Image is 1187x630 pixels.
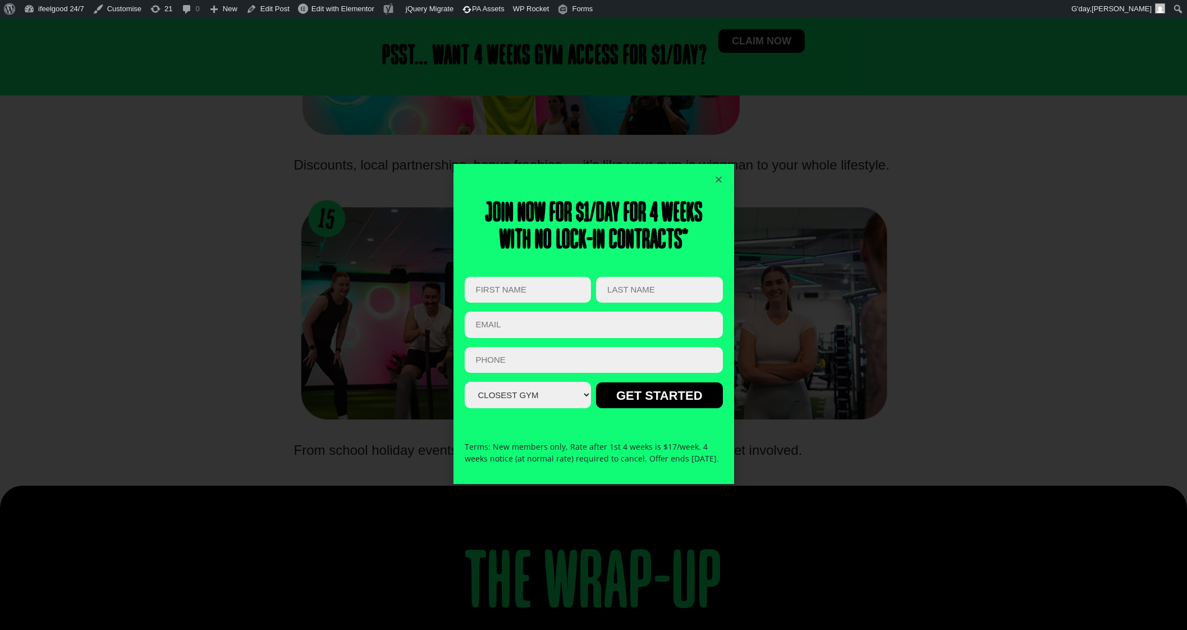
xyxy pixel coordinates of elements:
span: [PERSON_NAME] [1092,4,1152,13]
h2: Join now for $1/day for 4 weeks With no lock-in contracts* [465,200,723,254]
input: LAST NAME [596,277,722,303]
input: Email [465,312,723,338]
a: Close [714,175,723,184]
input: FIRST NAME [465,277,591,303]
span: Edit with Elementor [311,4,374,13]
p: Terms: New members only, Rate after 1st 4 weeks is $17/week. 4 weeks notice (at normal rate) requ... [465,441,723,464]
input: GET STARTED [596,382,722,408]
input: PHONE [465,347,723,373]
